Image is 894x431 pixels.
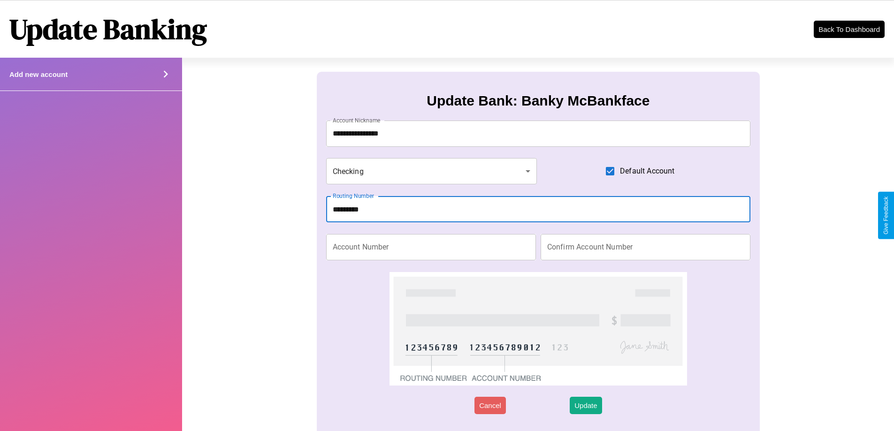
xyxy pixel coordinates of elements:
label: Routing Number [333,192,374,200]
button: Back To Dashboard [814,21,885,38]
button: Cancel [474,397,506,414]
label: Account Nickname [333,116,381,124]
h3: Update Bank: Banky McBankface [427,93,649,109]
div: Give Feedback [883,197,889,234]
h4: Add new account [9,70,68,78]
button: Update [570,397,602,414]
span: Default Account [620,166,674,177]
h1: Update Banking [9,10,207,48]
img: check [390,272,687,386]
div: Checking [326,158,537,184]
